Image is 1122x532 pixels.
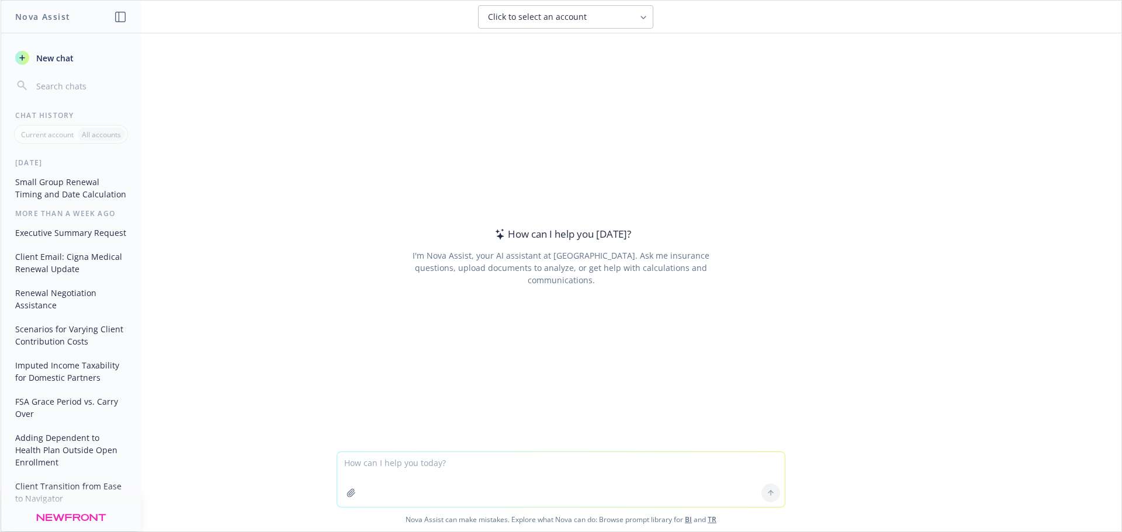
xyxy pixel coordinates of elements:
[11,428,131,472] button: Adding Dependent to Health Plan Outside Open Enrollment
[491,227,631,242] div: How can I help you [DATE]?
[11,283,131,315] button: Renewal Negotiation Assistance
[1,110,141,120] div: Chat History
[11,392,131,423] button: FSA Grace Period vs. Carry Over
[708,514,716,524] a: TR
[34,52,74,64] span: New chat
[11,223,131,242] button: Executive Summary Request
[11,319,131,351] button: Scenarios for Varying Client Contribution Costs
[396,249,725,286] div: I'm Nova Assist, your AI assistant at [GEOGRAPHIC_DATA]. Ask me insurance questions, upload docum...
[5,507,1117,531] span: Nova Assist can make mistakes. Explore what Nova can do: Browse prompt library for and
[82,130,121,140] p: All accounts
[11,356,131,387] button: Imputed Income Taxability for Domestic Partners
[478,5,653,29] button: Click to select an account
[11,172,131,204] button: Small Group Renewal Timing and Date Calculation
[1,208,141,218] div: More than a week ago
[11,247,131,279] button: Client Email: Cigna Medical Renewal Update
[21,130,74,140] p: Current account
[15,11,70,23] h1: Nova Assist
[34,78,127,94] input: Search chats
[685,514,692,524] a: BI
[1,158,141,168] div: [DATE]
[488,11,587,23] span: Click to select an account
[11,47,131,68] button: New chat
[11,477,131,508] button: Client Transition from Ease to Navigator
